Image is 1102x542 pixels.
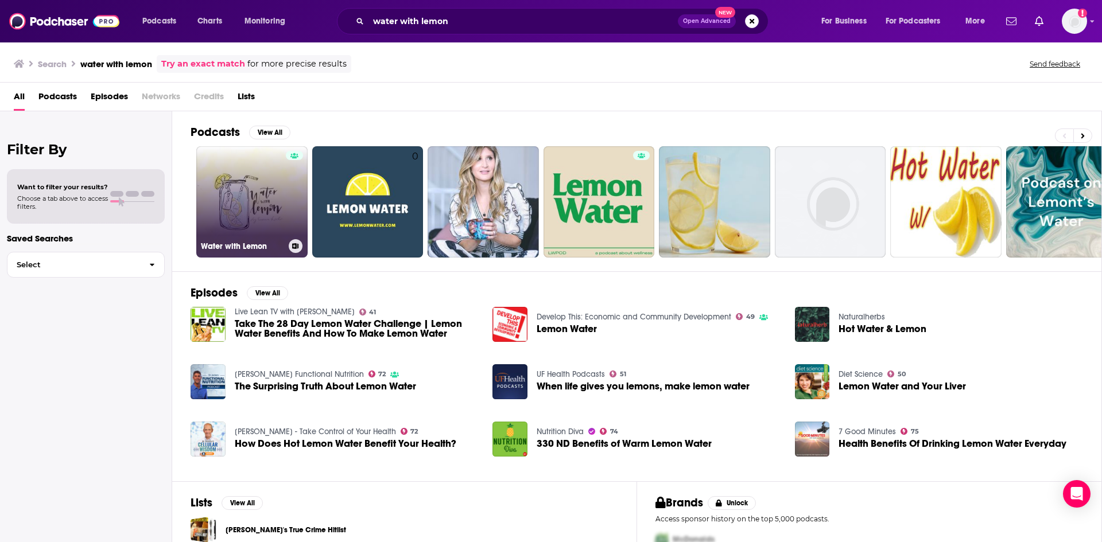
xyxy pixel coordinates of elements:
[235,307,355,317] a: Live Lean TV with Brad Gouthro
[898,372,906,377] span: 50
[247,57,347,71] span: for more precise results
[715,7,736,18] span: New
[17,183,108,191] span: Want to filter your results?
[235,381,416,391] a: The Surprising Truth About Lemon Water
[839,369,883,379] a: Diet Science
[191,364,226,399] img: The Surprising Truth About Lemon Water
[886,13,941,29] span: For Podcasters
[134,12,191,30] button: open menu
[795,307,830,342] img: Hot Water & Lemon
[537,369,605,379] a: UF Health Podcasts
[191,496,212,510] h2: Lists
[839,312,885,322] a: Naturalherbs
[1002,11,1021,31] a: Show notifications dropdown
[38,87,77,111] span: Podcasts
[795,422,830,457] img: Health Benefits Of Drinking Lemon Water Everyday
[901,428,919,435] a: 75
[9,10,119,32] img: Podchaser - Follow, Share and Rate Podcasts
[813,12,881,30] button: open menu
[369,310,376,315] span: 41
[235,319,479,338] a: Take The 28 Day Lemon Water Challenge | Lemon Water Benefits And How To Make Lemon Water
[191,125,290,139] a: PodcastsView All
[91,87,128,111] a: Episodes
[610,429,618,434] span: 74
[678,14,736,28] button: Open AdvancedNew
[238,87,255,111] a: Lists
[610,371,626,377] a: 51
[235,369,364,379] a: Dr. Jockers Functional Nutrition
[1026,59,1084,69] button: Send feedback
[878,12,957,30] button: open menu
[191,307,226,342] img: Take The 28 Day Lemon Water Challenge | Lemon Water Benefits And How To Make Lemon Water
[537,439,712,449] a: 330 ND Benefits of Warm Lemon Water
[620,372,626,377] span: 51
[190,12,229,30] a: Charts
[839,427,896,436] a: 7 Good Minutes
[368,12,678,30] input: Search podcasts, credits, & more...
[412,151,418,253] div: 0
[839,324,926,334] a: Hot Water & Lemon
[537,381,750,391] a: When life gives you lemons, make lemon water
[249,126,290,139] button: View All
[191,422,226,457] img: How Does Hot Lemon Water Benefit Your Health?
[839,381,966,391] a: Lemon Water and Your Liver
[142,87,180,111] span: Networks
[537,324,597,334] a: Lemon Water
[410,429,418,434] span: 72
[887,371,906,377] a: 50
[17,194,108,210] span: Choose a tab above to access filters.
[7,252,165,278] button: Select
[80,59,152,69] h3: water with lemon
[1030,11,1048,31] a: Show notifications dropdown
[1062,9,1087,34] img: User Profile
[191,125,240,139] h2: Podcasts
[222,496,263,510] button: View All
[839,439,1066,449] a: Health Benefits Of Drinking Lemon Water Everyday
[378,372,386,377] span: 72
[655,496,703,510] h2: Brands
[492,422,527,457] a: 330 ND Benefits of Warm Lemon Water
[245,13,285,29] span: Monitoring
[201,241,284,251] h3: Water with Lemon
[197,13,222,29] span: Charts
[746,314,755,319] span: 49
[821,13,867,29] span: For Business
[14,87,25,111] a: All
[492,307,527,342] img: Lemon Water
[194,87,224,111] span: Credits
[348,8,779,34] div: Search podcasts, credits, & more...
[7,141,165,158] h2: Filter By
[247,286,288,300] button: View All
[708,496,756,510] button: Unlock
[1062,9,1087,34] button: Show profile menu
[492,364,527,399] img: When life gives you lemons, make lemon water
[537,427,584,436] a: Nutrition Diva
[683,18,731,24] span: Open Advanced
[312,146,424,258] a: 0
[795,364,830,399] img: Lemon Water and Your Liver
[401,428,418,435] a: 72
[191,286,288,300] a: EpisodesView All
[196,146,308,258] a: Water with Lemon
[235,439,456,449] a: How Does Hot Lemon Water Benefit Your Health?
[7,233,165,244] p: Saved Searches
[161,57,245,71] a: Try an exact match
[655,514,1083,523] p: Access sponsor history on the top 5,000 podcasts.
